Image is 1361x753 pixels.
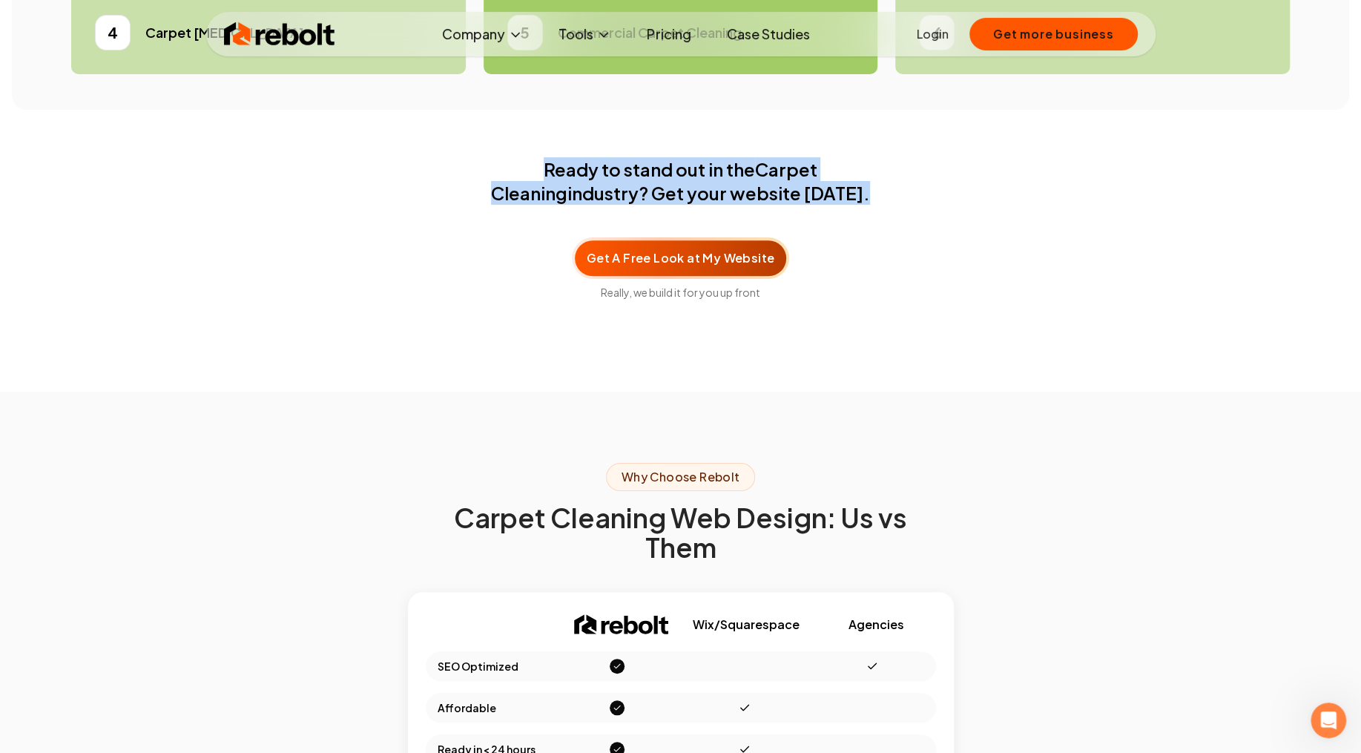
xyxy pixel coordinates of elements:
h3: Ready to stand out in the Carpet Cleaning industry? Get your website [DATE]. [491,157,871,205]
div: SEO Optimized [426,659,553,674]
button: Get A Free Look at My Website [572,237,790,279]
button: Tools [547,19,623,49]
span: Why Choose Rebolt [606,463,756,491]
a: Login [917,25,949,43]
a: Case Studies [714,19,821,49]
span: Get A Free Look at My Website [587,249,775,267]
iframe: Intercom live chat [1311,703,1346,738]
button: Get more business [969,18,1138,50]
div: Affordable [426,700,553,715]
button: Company [430,19,535,49]
a: Get A Free Look at My WebsiteReally, we build it for you up front [572,205,790,309]
div: Wix​/​Squarespace [687,610,805,639]
span: Really, we build it for you up front [572,285,790,300]
h2: Carpet Cleaning Web Design: Us vs Them [408,503,954,562]
img: Rebolt Logo [224,19,335,49]
div: Agencies [817,610,936,639]
a: Pricing [635,19,702,49]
